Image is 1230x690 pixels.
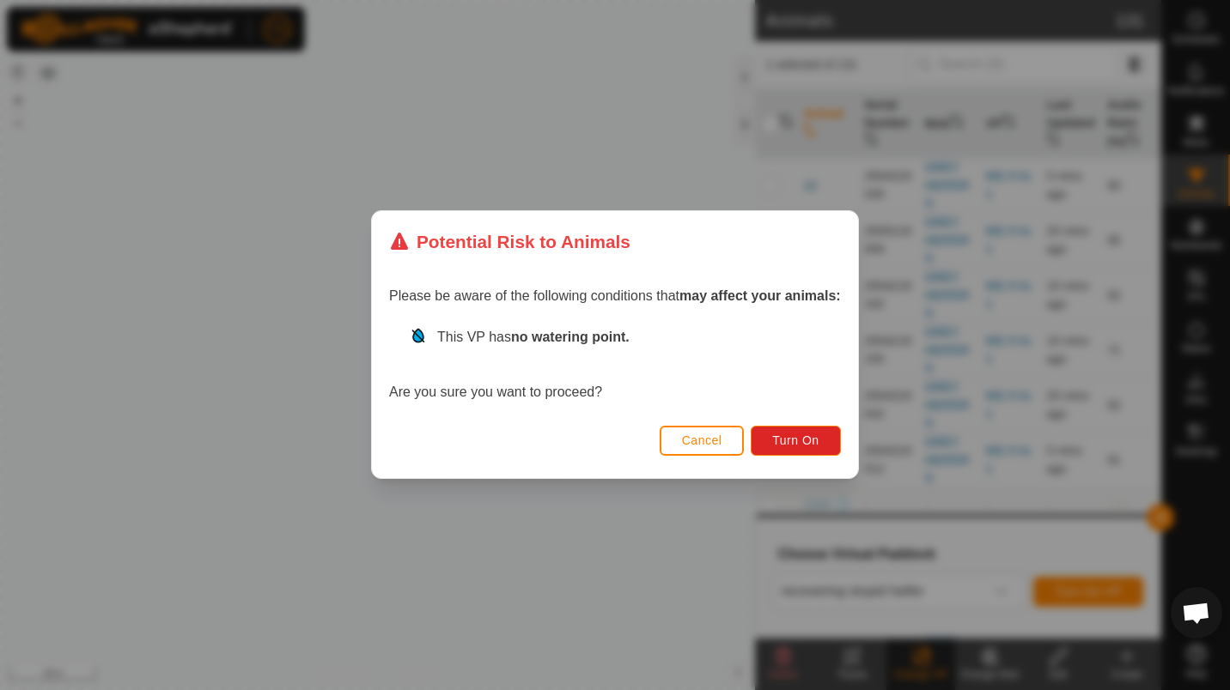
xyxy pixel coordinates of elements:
button: Turn On [752,426,841,456]
span: Please be aware of the following conditions that [389,289,841,304]
strong: may affect your animals: [679,289,841,304]
span: Turn On [773,434,819,448]
div: Potential Risk to Animals [389,228,630,255]
div: Are you sure you want to proceed? [389,328,841,403]
span: This VP has [437,330,630,345]
div: Open chat [1171,587,1222,639]
span: Cancel [682,434,722,448]
strong: no watering point. [511,330,630,345]
button: Cancel [660,426,745,456]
